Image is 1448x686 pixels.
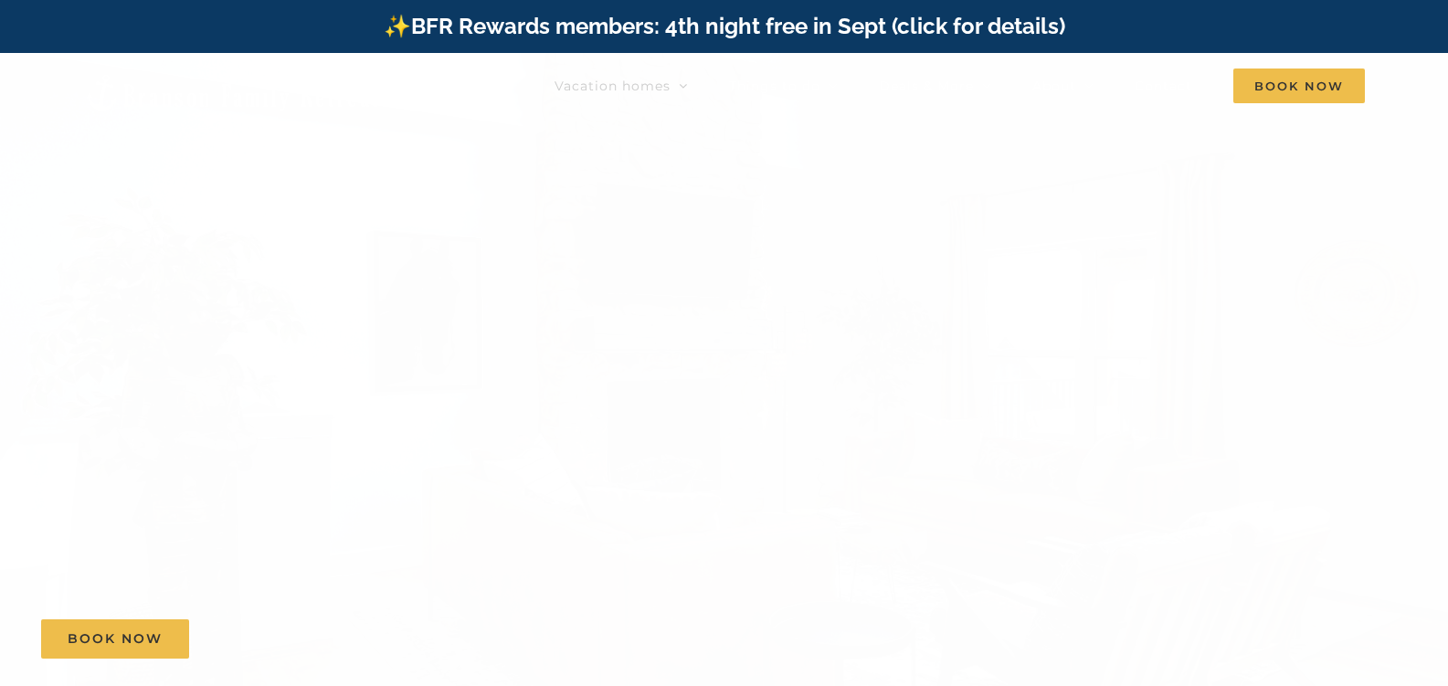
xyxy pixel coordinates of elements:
span: Contact [1135,79,1192,92]
span: About [1032,79,1076,92]
a: Contact [1135,68,1192,104]
span: Book Now [68,631,163,647]
a: About [1032,68,1094,104]
span: Things to do [729,79,820,92]
nav: Main Menu [555,68,1365,104]
a: Deals & More [879,68,991,104]
img: Branson Family Retreats Logo [83,72,393,113]
span: Deals & More [879,79,974,92]
a: Book Now [41,619,189,659]
a: Vacation homes [555,68,688,104]
span: Book Now [1233,69,1365,103]
a: ✨BFR Rewards members: 4th night free in Sept (click for details) [384,13,1065,39]
span: Vacation homes [555,79,671,92]
a: Things to do [729,68,838,104]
